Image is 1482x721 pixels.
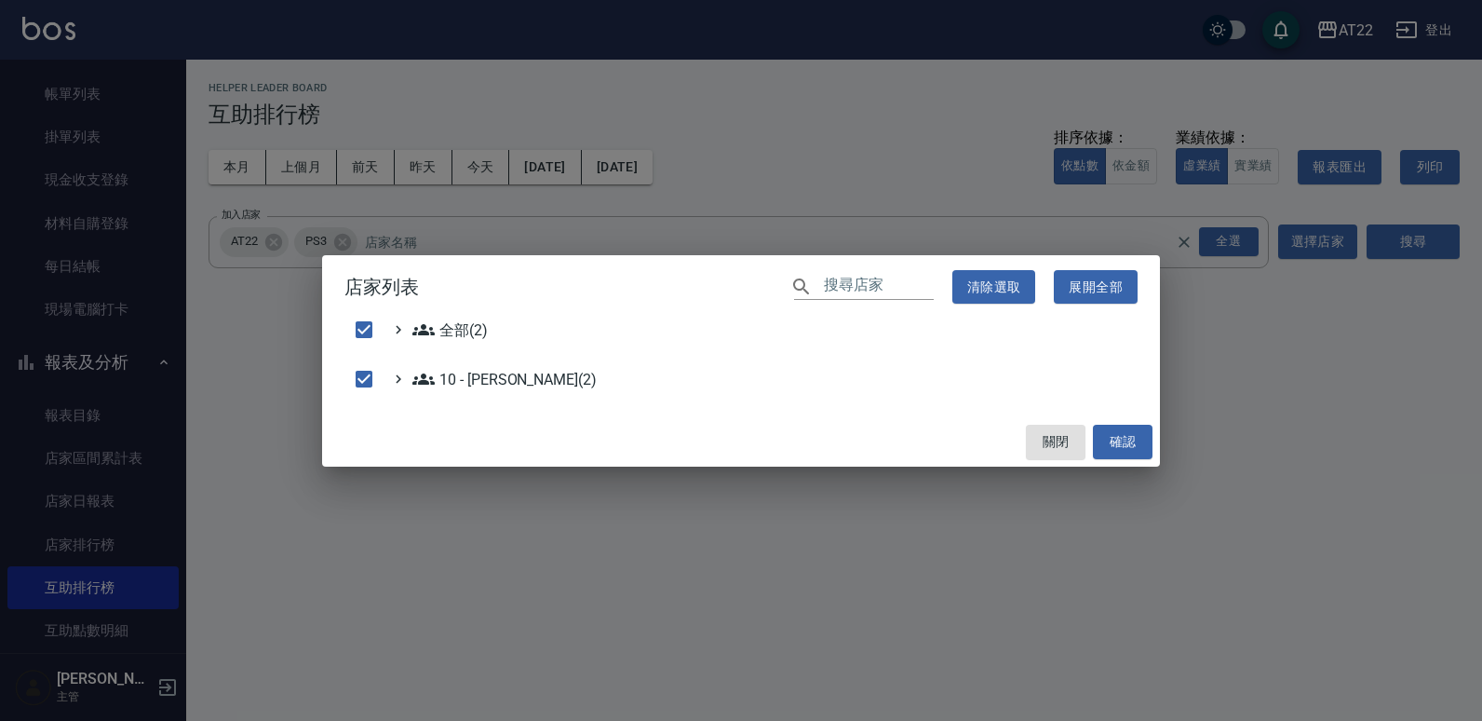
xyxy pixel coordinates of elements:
button: 關閉 [1026,425,1085,459]
span: 全部(2) [412,319,488,341]
span: 10 - [PERSON_NAME](2) [412,368,597,390]
h2: 店家列表 [322,255,1160,320]
button: 清除選取 [952,270,1036,305]
button: 確認 [1093,425,1152,459]
button: 展開全部 [1054,270,1138,305]
input: 搜尋店家 [824,273,934,300]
